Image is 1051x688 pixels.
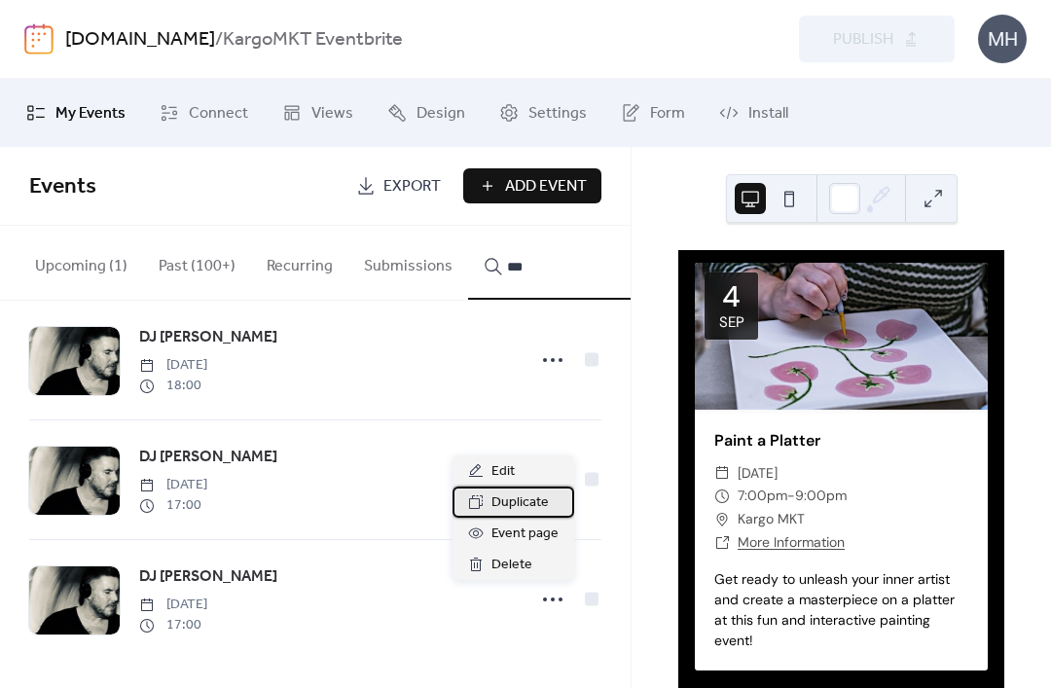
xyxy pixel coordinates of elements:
div: ​ [714,531,730,555]
span: [DATE] [139,475,207,495]
a: Export [342,168,455,203]
span: DJ [PERSON_NAME] [139,326,277,349]
button: Submissions [348,226,468,298]
b: KargoMKT Eventbrite [223,21,403,58]
span: Views [311,102,353,126]
span: Add Event [505,175,587,199]
span: Delete [491,554,532,577]
span: Form [650,102,685,126]
a: DJ [PERSON_NAME] [139,325,277,350]
div: ​ [714,485,730,508]
span: Export [383,175,441,199]
span: - [787,485,795,508]
img: logo [24,23,54,54]
div: Sep [719,315,744,330]
span: 17:00 [139,615,207,635]
span: 17:00 [139,495,207,516]
a: My Events [12,87,140,139]
b: / [215,21,223,58]
div: ​ [714,462,730,486]
span: [DATE] [139,355,207,376]
span: 9:00pm [795,485,847,508]
span: Install [748,102,788,126]
span: Edit [491,460,515,484]
a: Connect [145,87,263,139]
button: Upcoming (1) [19,226,143,298]
span: Event page [491,523,559,546]
button: Recurring [251,226,348,298]
a: Views [268,87,368,139]
a: Form [606,87,700,139]
span: Design [417,102,465,126]
span: Duplicate [491,491,549,515]
div: Get ready to unleash your inner artist and create a masterpiece on a platter at this fun and inte... [695,569,988,651]
button: Add Event [463,168,601,203]
span: DJ [PERSON_NAME] [139,446,277,469]
span: Settings [528,102,587,126]
a: [DOMAIN_NAME] [65,21,215,58]
button: Past (100+) [143,226,251,298]
span: DJ [PERSON_NAME] [139,565,277,589]
a: DJ [PERSON_NAME] [139,564,277,590]
span: [DATE] [738,462,778,486]
span: My Events [55,102,126,126]
a: Paint a Platter [714,430,820,451]
div: MH [978,15,1027,63]
a: More Information [738,533,845,551]
a: DJ [PERSON_NAME] [139,445,277,470]
a: Settings [485,87,601,139]
div: 4 [722,282,741,311]
span: 7:00pm [738,485,787,508]
span: 18:00 [139,376,207,396]
span: Events [29,165,96,208]
span: Connect [189,102,248,126]
span: [DATE] [139,595,207,615]
a: Design [373,87,480,139]
div: ​ [714,508,730,531]
a: Install [705,87,803,139]
span: Kargo MKT [738,508,805,531]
